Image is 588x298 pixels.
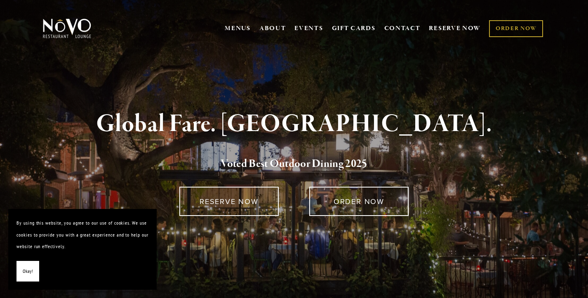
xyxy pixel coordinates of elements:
a: MENUS [225,24,251,33]
section: Cookie banner [8,209,157,290]
strong: Global Fare. [GEOGRAPHIC_DATA]. [96,108,492,140]
a: EVENTS [294,24,323,33]
a: ABOUT [259,24,286,33]
img: Novo Restaurant &amp; Lounge [41,18,93,39]
h2: 5 [56,155,532,173]
a: ORDER NOW [309,187,409,216]
a: RESERVE NOW [429,21,481,36]
a: ORDER NOW [489,20,543,37]
a: CONTACT [384,21,421,36]
a: RESERVE NOW [179,187,279,216]
span: Okay! [23,265,33,277]
button: Okay! [16,261,39,282]
p: By using this website, you agree to our use of cookies. We use cookies to provide you with a grea... [16,217,148,253]
a: Voted Best Outdoor Dining 202 [221,157,362,172]
a: GIFT CARDS [332,21,376,36]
